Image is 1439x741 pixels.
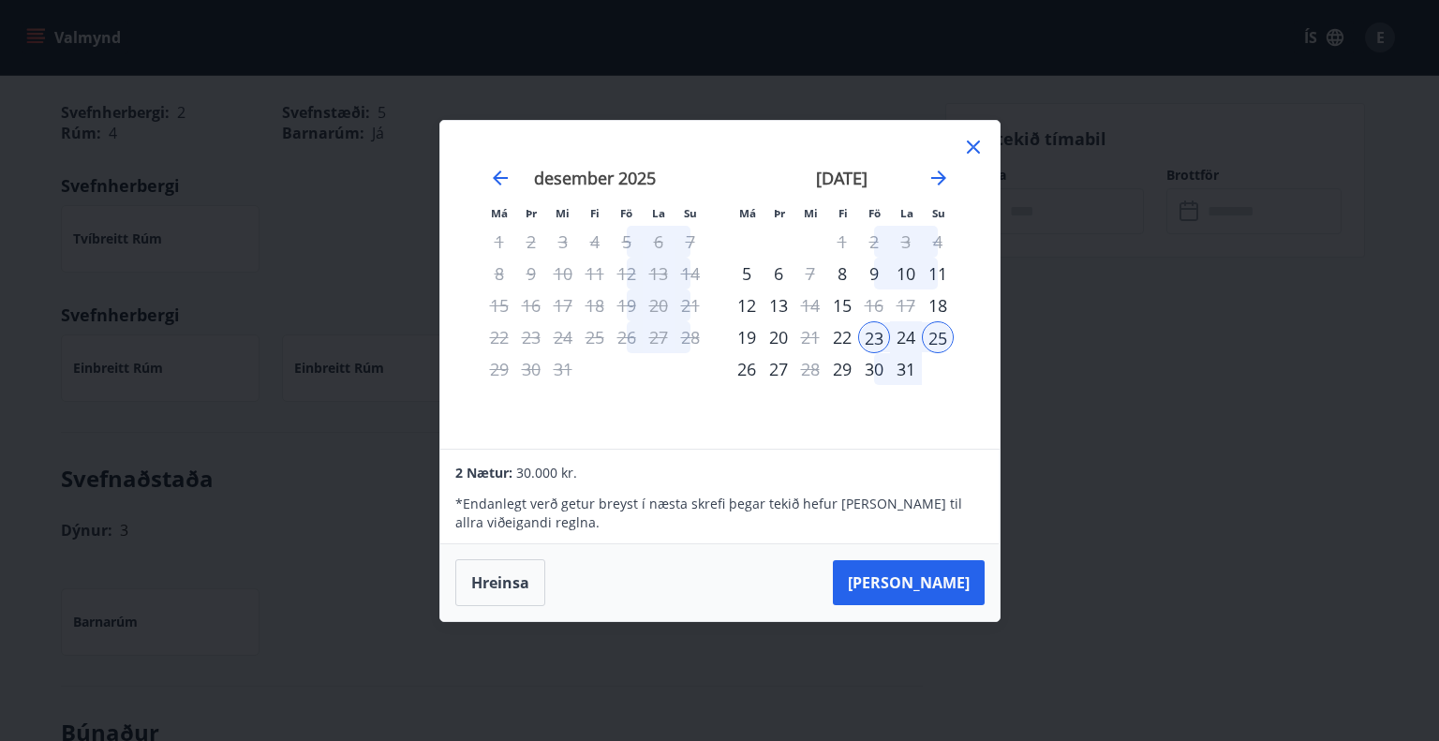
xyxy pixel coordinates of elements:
[483,289,515,321] td: Choose mánudagur, 15. desember 2025 as your check-in date. It’s available.
[675,226,706,258] td: Choose sunnudagur, 7. desember 2025 as your check-in date. It’s available.
[483,258,515,289] td: Choose mánudagur, 8. desember 2025 as your check-in date. It’s available.
[731,321,763,353] td: Choose mánudagur, 19. janúar 2026 as your check-in date. It’s available.
[858,353,890,385] td: Choose föstudagur, 30. janúar 2026 as your check-in date. It’s available.
[922,258,954,289] div: 11
[515,353,547,385] td: Choose þriðjudagur, 30. desember 2025 as your check-in date. It’s available.
[515,289,547,321] td: Choose þriðjudagur, 16. desember 2025 as your check-in date. It’s available.
[890,226,922,258] td: Choose laugardagur, 3. janúar 2026 as your check-in date. It’s available.
[463,143,977,426] div: Calendar
[763,258,794,289] div: 6
[826,289,858,321] td: Choose fimmtudagur, 15. janúar 2026 as your check-in date. It’s available.
[763,258,794,289] td: Choose þriðjudagur, 6. janúar 2026 as your check-in date. It’s available.
[731,353,763,385] div: 26
[794,353,826,385] td: Choose miðvikudagur, 28. janúar 2026 as your check-in date. It’s available.
[731,353,763,385] td: Choose mánudagur, 26. janúar 2026 as your check-in date. It’s available.
[731,258,763,289] div: 5
[794,258,826,289] div: Aðeins útritun í boði
[890,321,922,353] div: 24
[763,321,794,353] div: 20
[579,289,611,321] td: Choose fimmtudagur, 18. desember 2025 as your check-in date. It’s available.
[611,289,643,321] td: Choose föstudagur, 19. desember 2025 as your check-in date. It’s available.
[774,206,785,220] small: Þr
[922,289,954,321] td: Choose sunnudagur, 18. janúar 2026 as your check-in date. It’s available.
[611,258,643,289] td: Choose föstudagur, 12. desember 2025 as your check-in date. It’s available.
[515,321,547,353] td: Choose þriðjudagur, 23. desember 2025 as your check-in date. It’s available.
[922,321,954,353] td: Selected as end date. sunnudagur, 25. janúar 2026
[794,258,826,289] td: Choose miðvikudagur, 7. janúar 2026 as your check-in date. It’s available.
[763,289,794,321] td: Choose þriðjudagur, 13. janúar 2026 as your check-in date. It’s available.
[890,258,922,289] td: Choose laugardagur, 10. janúar 2026 as your check-in date. It’s available.
[890,353,922,385] div: 31
[547,289,579,321] td: Choose miðvikudagur, 17. desember 2025 as your check-in date. It’s available.
[858,258,890,289] td: Choose föstudagur, 9. janúar 2026 as your check-in date. It’s available.
[763,353,794,385] td: Choose þriðjudagur, 27. janúar 2026 as your check-in date. It’s available.
[515,258,547,289] td: Choose þriðjudagur, 9. desember 2025 as your check-in date. It’s available.
[547,353,579,385] td: Choose miðvikudagur, 31. desember 2025 as your check-in date. It’s available.
[922,289,954,321] div: Aðeins innritun í boði
[932,206,945,220] small: Su
[652,206,665,220] small: La
[922,226,954,258] td: Choose sunnudagur, 4. janúar 2026 as your check-in date. It’s available.
[547,226,579,258] td: Choose miðvikudagur, 3. desember 2025 as your check-in date. It’s available.
[643,258,675,289] td: Choose laugardagur, 13. desember 2025 as your check-in date. It’s available.
[455,464,512,482] span: 2 Nætur:
[455,559,545,606] button: Hreinsa
[794,289,826,321] div: Aðeins útritun í boði
[858,321,890,353] div: 23
[579,226,611,258] td: Choose fimmtudagur, 4. desember 2025 as your check-in date. It’s available.
[890,321,922,353] td: Selected. laugardagur, 24. janúar 2026
[483,226,515,258] td: Choose mánudagur, 1. desember 2025 as your check-in date. It’s available.
[675,321,706,353] td: Choose sunnudagur, 28. desember 2025 as your check-in date. It’s available.
[579,258,611,289] td: Choose fimmtudagur, 11. desember 2025 as your check-in date. It’s available.
[731,258,763,289] td: Choose mánudagur, 5. janúar 2026 as your check-in date. It’s available.
[763,321,794,353] td: Choose þriðjudagur, 20. janúar 2026 as your check-in date. It’s available.
[579,321,611,353] td: Choose fimmtudagur, 25. desember 2025 as your check-in date. It’s available.
[643,226,675,258] td: Choose laugardagur, 6. desember 2025 as your check-in date. It’s available.
[838,206,848,220] small: Fi
[547,321,579,353] td: Choose miðvikudagur, 24. desember 2025 as your check-in date. It’s available.
[794,321,826,353] div: Aðeins útritun í boði
[611,226,643,258] td: Choose föstudagur, 5. desember 2025 as your check-in date. It’s available.
[675,289,706,321] td: Choose sunnudagur, 21. desember 2025 as your check-in date. It’s available.
[927,167,950,189] div: Move forward to switch to the next month.
[547,258,579,289] td: Choose miðvikudagur, 10. desember 2025 as your check-in date. It’s available.
[858,321,890,353] td: Selected as start date. föstudagur, 23. janúar 2026
[643,289,675,321] td: Choose laugardagur, 20. desember 2025 as your check-in date. It’s available.
[922,258,954,289] td: Choose sunnudagur, 11. janúar 2026 as your check-in date. It’s available.
[526,206,537,220] small: Þr
[620,206,632,220] small: Fö
[794,353,826,385] div: Aðeins útritun í boði
[858,226,890,258] td: Choose föstudagur, 2. janúar 2026 as your check-in date. It’s available.
[826,258,858,289] td: Choose fimmtudagur, 8. janúar 2026 as your check-in date. It’s available.
[826,353,858,385] div: Aðeins innritun í boði
[590,206,600,220] small: Fi
[858,289,890,321] td: Choose föstudagur, 16. janúar 2026 as your check-in date. It’s available.
[833,560,985,605] button: [PERSON_NAME]
[489,167,512,189] div: Move backward to switch to the previous month.
[868,206,881,220] small: Fö
[890,289,922,321] td: Not available. laugardagur, 17. janúar 2026
[731,289,763,321] div: 12
[858,258,890,289] div: 9
[763,289,794,321] div: 13
[534,167,656,189] strong: desember 2025
[890,353,922,385] td: Choose laugardagur, 31. janúar 2026 as your check-in date. It’s available.
[731,289,763,321] td: Choose mánudagur, 12. janúar 2026 as your check-in date. It’s available.
[556,206,570,220] small: Mi
[826,353,858,385] td: Choose fimmtudagur, 29. janúar 2026 as your check-in date. It’s available.
[826,289,858,321] div: Aðeins innritun í boði
[516,464,577,482] span: 30.000 kr.
[763,353,794,385] div: 27
[816,167,868,189] strong: [DATE]
[794,289,826,321] td: Choose miðvikudagur, 14. janúar 2026 as your check-in date. It’s available.
[483,353,515,385] td: Choose mánudagur, 29. desember 2025 as your check-in date. It’s available.
[826,321,858,353] div: Aðeins innritun í boði
[858,353,890,385] div: 30
[684,206,697,220] small: Su
[858,289,890,321] div: Aðeins útritun í boði
[794,321,826,353] td: Choose miðvikudagur, 21. janúar 2026 as your check-in date. It’s available.
[826,258,858,289] div: Aðeins innritun í boði
[826,226,858,258] td: Choose fimmtudagur, 1. janúar 2026 as your check-in date. It’s available.
[515,226,547,258] td: Choose þriðjudagur, 2. desember 2025 as your check-in date. It’s available.
[611,321,643,353] td: Choose föstudagur, 26. desember 2025 as your check-in date. It’s available.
